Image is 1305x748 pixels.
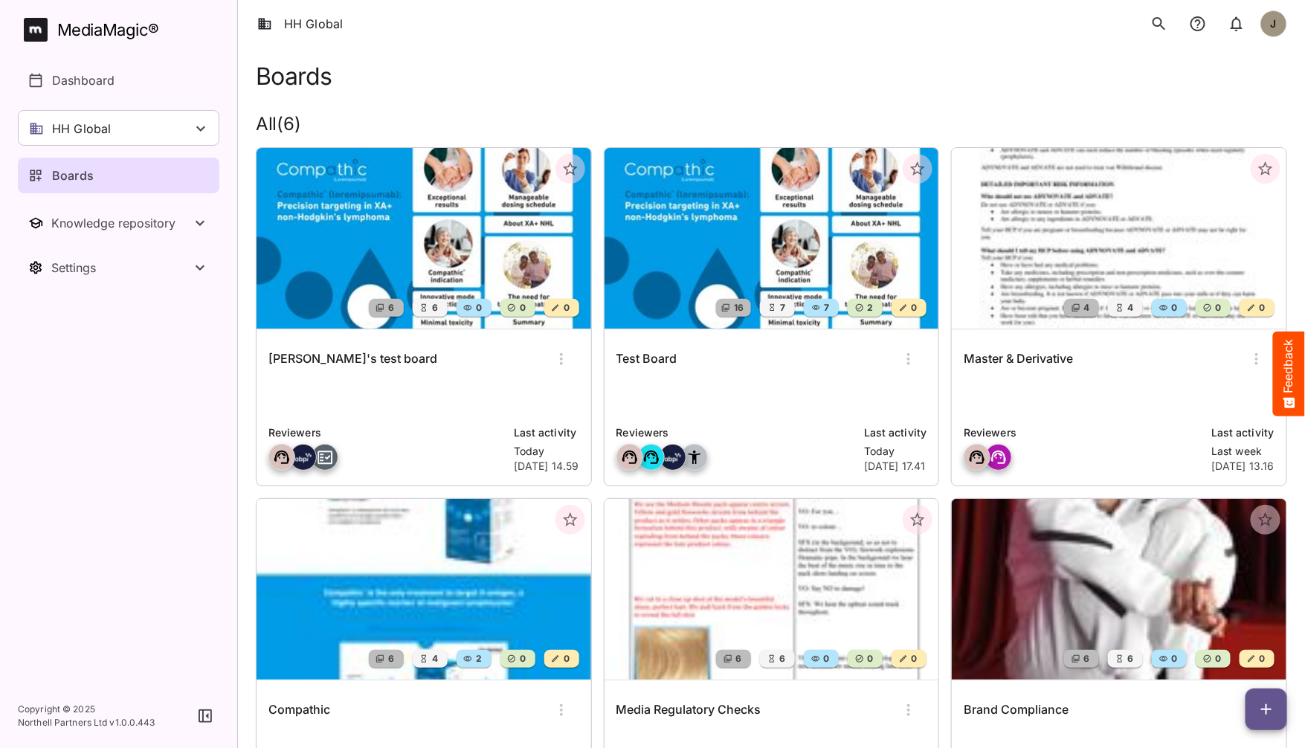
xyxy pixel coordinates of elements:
span: 0 [1214,300,1221,315]
span: 0 [1170,300,1177,315]
p: Copyright © 2025 [18,703,155,716]
span: 0 [518,651,526,666]
img: Jacqui's test board [257,148,591,329]
p: Last activity [1211,425,1275,441]
span: 6 [431,300,438,315]
p: Last week [1211,444,1275,459]
a: MediaMagic® [24,18,219,42]
span: 0 [866,651,874,666]
div: Knowledge repository [51,216,191,230]
span: 7 [822,300,829,315]
h6: Media Regulatory Checks [616,700,761,720]
p: Last activity [514,425,579,441]
h1: Boards [256,62,332,90]
span: 0 [1170,651,1177,666]
span: 6 [1082,651,1089,666]
p: Reviewers [964,425,1202,441]
nav: Settings [18,250,219,286]
span: 4 [431,651,438,666]
span: 6 [387,651,394,666]
div: MediaMagic ® [57,18,159,42]
img: Media Regulatory Checks [605,499,939,680]
span: 0 [1214,651,1221,666]
span: 7 [779,300,785,315]
span: 16 [732,300,744,315]
p: Dashboard [52,71,115,89]
a: Dashboard [18,62,219,98]
img: Brand Compliance [952,499,1286,680]
p: Boards [52,167,94,184]
button: Feedback [1273,332,1305,416]
p: Last activity [864,425,927,441]
span: 0 [518,300,526,315]
img: Master & Derivative [952,148,1286,329]
span: 6 [1126,651,1133,666]
span: 0 [562,651,570,666]
h6: Test Board [616,349,677,369]
button: Toggle Settings [18,250,219,286]
span: 4 [1126,300,1133,315]
span: 2 [866,300,874,315]
h2: All ( 6 ) [256,114,1287,135]
span: 0 [910,300,918,315]
span: 6 [735,651,742,666]
p: [DATE] 17.41 [864,459,927,474]
span: 0 [910,651,918,666]
span: 0 [822,651,830,666]
p: [DATE] 13.16 [1211,459,1275,474]
span: 2 [474,651,482,666]
h6: Brand Compliance [964,700,1069,720]
h6: [PERSON_NAME]'s test board [268,349,437,369]
span: 0 [1257,300,1265,315]
h6: Compathic [268,700,330,720]
button: search [1144,9,1174,39]
p: Reviewers [268,425,505,441]
span: 6 [387,300,394,315]
span: 4 [1082,300,1089,315]
p: Today [514,444,579,459]
button: Toggle Knowledge repository [18,205,219,241]
div: J [1260,10,1287,37]
span: 0 [474,300,482,315]
p: Reviewers [616,425,855,441]
p: [DATE] 14.59 [514,459,579,474]
img: Test Board [605,148,939,329]
span: 0 [1257,651,1265,666]
img: Compathic [257,499,591,680]
p: Northell Partners Ltd v 1.0.0.443 [18,716,155,729]
a: Boards [18,158,219,193]
nav: Knowledge repository [18,205,219,241]
button: notifications [1222,9,1251,39]
button: notifications [1183,9,1213,39]
span: 0 [562,300,570,315]
h6: Master & Derivative [964,349,1073,369]
p: HH Global [52,120,111,138]
p: Today [864,444,927,459]
span: 6 [779,651,786,666]
div: Settings [51,260,191,275]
